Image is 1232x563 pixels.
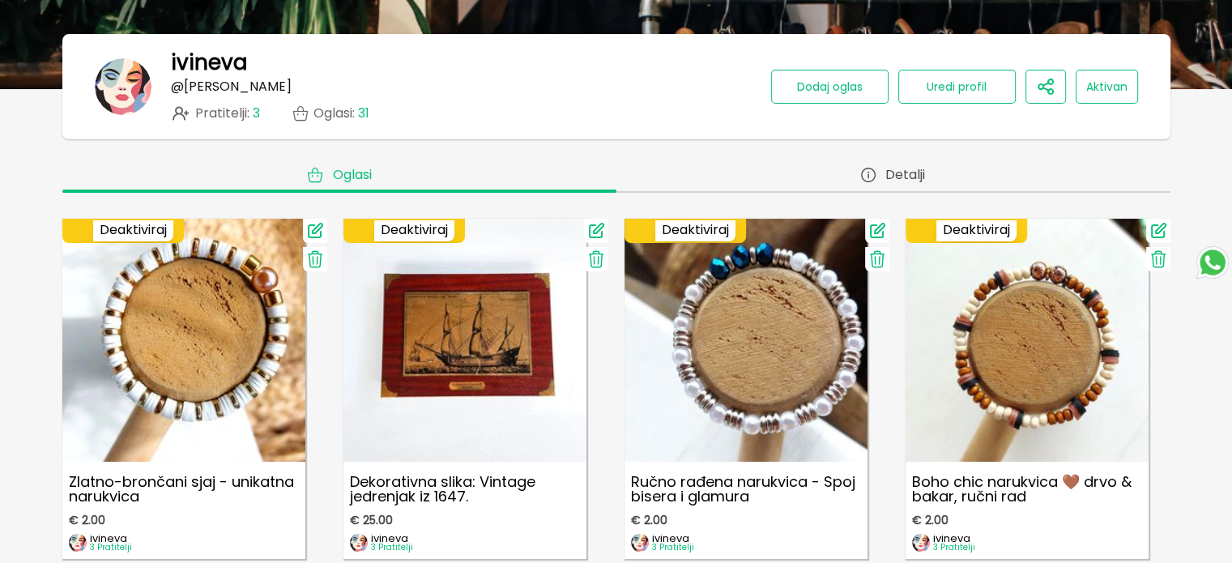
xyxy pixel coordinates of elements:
[69,514,105,527] span: € 2.00
[631,534,649,552] img: image
[62,468,305,510] p: Zlatno-brončani sjaj - unikatna narukvica
[652,533,694,544] p: ivineva
[371,533,413,544] p: ivineva
[195,106,260,121] span: Pratitelji :
[350,534,368,552] img: image
[313,106,369,121] p: Oglasi :
[912,534,930,552] img: image
[343,219,586,462] img: Dekorativna slika: Vintage jedrenjak iz 1647.
[906,468,1149,510] p: Boho chic narukvica 🤎 drvo & bakar, ručni rad
[933,544,975,552] p: 3 Pratitelji
[797,79,863,95] span: Dodaj oglas
[333,167,372,183] span: Oglasi
[253,104,260,122] span: 3
[631,514,667,527] span: € 2.00
[95,58,151,115] img: banner
[625,219,868,559] a: Ručno rađena narukvica - Spoj bisera i glamuraRučno rađena narukvica - Spoj bisera i glamura€ 2.0...
[1076,70,1138,104] button: Aktivan
[358,104,369,122] span: 31
[62,219,305,462] img: Zlatno-brončani sjaj - unikatna narukvica
[885,167,925,183] span: Detalji
[652,544,694,552] p: 3 Pratitelji
[343,468,586,510] p: Dekorativna slika: Vintage jedrenjak iz 1647.
[171,50,247,75] h1: ivineva
[171,79,292,94] p: @ [PERSON_NAME]
[343,219,586,559] a: Dekorativna slika: Vintage jedrenjak iz 1647.Dekorativna slika: Vintage jedrenjak iz 1647.€ 25.00...
[371,544,413,552] p: 3 Pratitelji
[90,544,132,552] p: 3 Pratitelji
[933,533,975,544] p: ivineva
[69,534,87,552] img: image
[625,468,868,510] p: Ručno rađena narukvica - Spoj bisera i glamura
[771,70,889,104] button: Dodaj oglas
[906,219,1149,462] img: Boho chic narukvica 🤎 drvo & bakar, ručni rad
[350,514,393,527] span: € 25.00
[912,514,949,527] span: € 2.00
[625,219,868,462] img: Ručno rađena narukvica - Spoj bisera i glamura
[906,219,1149,559] a: Boho chic narukvica 🤎 drvo & bakar, ručni radBoho chic narukvica 🤎 drvo & bakar, ručni rad€ 2.00i...
[90,533,132,544] p: ivineva
[62,219,305,559] a: Zlatno-brončani sjaj - unikatna narukvicaZlatno-brončani sjaj - unikatna narukvica€ 2.00imageivin...
[898,70,1016,104] button: Uredi profil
